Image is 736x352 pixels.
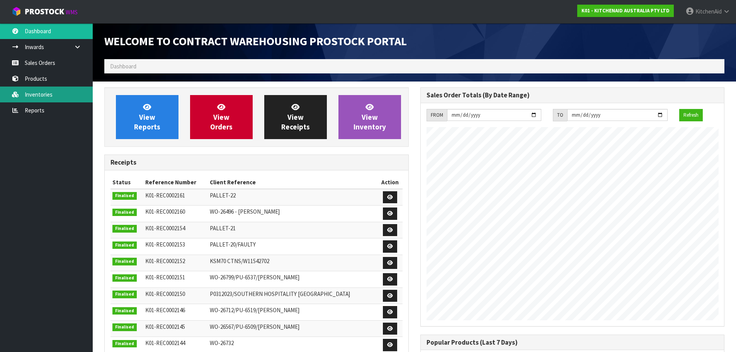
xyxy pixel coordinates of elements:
[110,159,403,166] h3: Receipts
[110,176,143,189] th: Status
[210,208,280,215] span: WO-26496 - [PERSON_NAME]
[145,241,185,248] span: K01-REC0002153
[427,109,447,121] div: FROM
[210,224,236,232] span: PALLET-21
[112,241,137,249] span: Finalised
[210,257,269,265] span: KSM70 CTNS/W11542702
[110,63,136,70] span: Dashboard
[264,95,327,139] a: ViewReceipts
[281,102,310,131] span: View Receipts
[210,274,299,281] span: WO-26799/PU-6537/[PERSON_NAME]
[553,109,567,121] div: TO
[112,291,137,298] span: Finalised
[210,290,350,298] span: P0312023/SOUTHERN HOSPITALITY [GEOGRAPHIC_DATA]
[145,208,185,215] span: K01-REC0002160
[145,192,185,199] span: K01-REC0002161
[112,225,137,233] span: Finalised
[116,95,178,139] a: ViewReports
[145,224,185,232] span: K01-REC0002154
[338,95,401,139] a: ViewInventory
[25,7,64,17] span: ProStock
[695,8,722,15] span: KitchenAid
[145,290,185,298] span: K01-REC0002150
[143,176,208,189] th: Reference Number
[112,274,137,282] span: Finalised
[112,209,137,216] span: Finalised
[210,192,236,199] span: PALLET-22
[210,306,299,314] span: WO-26712/PU-6519/[PERSON_NAME]
[66,9,78,16] small: WMS
[112,258,137,265] span: Finalised
[210,323,299,330] span: WO-26567/PU-6509/[PERSON_NAME]
[145,323,185,330] span: K01-REC0002145
[427,92,719,99] h3: Sales Order Totals (By Date Range)
[210,102,233,131] span: View Orders
[145,257,185,265] span: K01-REC0002152
[145,306,185,314] span: K01-REC0002146
[145,274,185,281] span: K01-REC0002151
[210,339,234,347] span: WO-26732
[190,95,253,139] a: ViewOrders
[112,323,137,331] span: Finalised
[354,102,386,131] span: View Inventory
[377,176,403,189] th: Action
[112,192,137,200] span: Finalised
[104,34,407,48] span: Welcome to Contract Warehousing ProStock Portal
[581,7,670,14] strong: K01 - KITCHENAID AUSTRALIA PTY LTD
[427,339,719,346] h3: Popular Products (Last 7 Days)
[208,176,377,189] th: Client Reference
[12,7,21,16] img: cube-alt.png
[112,307,137,315] span: Finalised
[145,339,185,347] span: K01-REC0002144
[112,340,137,348] span: Finalised
[210,241,256,248] span: PALLET-20/FAULTY
[134,102,160,131] span: View Reports
[679,109,703,121] button: Refresh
